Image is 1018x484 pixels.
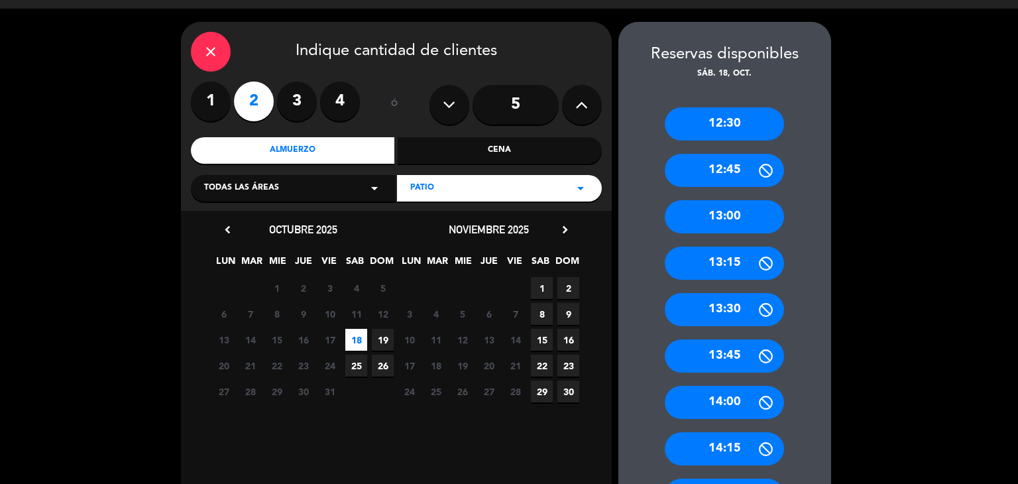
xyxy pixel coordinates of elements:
[372,329,394,351] span: 19
[239,355,261,377] span: 21
[373,82,416,128] div: ó
[425,381,447,402] span: 25
[266,253,288,275] span: MIE
[665,200,784,233] div: 13:00
[400,253,422,275] span: LUN
[504,329,526,351] span: 14
[372,303,394,325] span: 12
[292,277,314,299] span: 2
[531,303,553,325] span: 8
[345,277,367,299] span: 4
[213,329,235,351] span: 13
[191,137,395,164] div: Almuerzo
[558,223,572,237] i: chevron_right
[370,253,392,275] span: DOM
[531,355,553,377] span: 22
[266,277,288,299] span: 1
[345,329,367,351] span: 18
[277,82,317,121] label: 3
[345,303,367,325] span: 11
[213,355,235,377] span: 20
[478,303,500,325] span: 6
[213,303,235,325] span: 6
[618,42,831,68] div: Reservas disponibles
[426,253,448,275] span: MAR
[665,293,784,326] div: 13:30
[665,154,784,187] div: 12:45
[531,329,553,351] span: 15
[449,223,529,236] span: noviembre 2025
[318,253,340,275] span: VIE
[425,329,447,351] span: 11
[269,223,337,236] span: octubre 2025
[530,253,551,275] span: SAB
[451,303,473,325] span: 5
[478,253,500,275] span: JUE
[398,355,420,377] span: 17
[241,253,262,275] span: MAR
[398,329,420,351] span: 10
[204,182,279,195] span: Todas las áreas
[292,355,314,377] span: 23
[557,329,579,351] span: 16
[504,253,526,275] span: VIE
[213,381,235,402] span: 27
[215,253,237,275] span: LUN
[221,223,235,237] i: chevron_left
[398,303,420,325] span: 3
[292,253,314,275] span: JUE
[451,355,473,377] span: 19
[425,355,447,377] span: 18
[367,180,382,196] i: arrow_drop_down
[239,303,261,325] span: 7
[320,82,360,121] label: 4
[665,432,784,465] div: 14:15
[531,277,553,299] span: 1
[557,355,579,377] span: 23
[478,355,500,377] span: 20
[319,303,341,325] span: 10
[319,381,341,402] span: 31
[425,303,447,325] span: 4
[345,355,367,377] span: 25
[504,303,526,325] span: 7
[410,182,434,195] span: PATIO
[319,277,341,299] span: 3
[319,355,341,377] span: 24
[451,381,473,402] span: 26
[452,253,474,275] span: MIE
[191,82,231,121] label: 1
[398,381,420,402] span: 24
[372,355,394,377] span: 26
[555,253,577,275] span: DOM
[191,32,602,72] div: Indique cantidad de clientes
[372,277,394,299] span: 5
[266,303,288,325] span: 8
[234,82,274,121] label: 2
[665,339,784,373] div: 13:45
[557,277,579,299] span: 2
[266,381,288,402] span: 29
[319,329,341,351] span: 17
[504,355,526,377] span: 21
[239,329,261,351] span: 14
[266,329,288,351] span: 15
[266,355,288,377] span: 22
[531,381,553,402] span: 29
[398,137,602,164] div: Cena
[478,381,500,402] span: 27
[203,44,219,60] i: close
[478,329,500,351] span: 13
[292,329,314,351] span: 16
[665,107,784,141] div: 12:30
[292,303,314,325] span: 9
[618,68,831,81] div: sáb. 18, oct.
[451,329,473,351] span: 12
[344,253,366,275] span: SAB
[557,381,579,402] span: 30
[557,303,579,325] span: 9
[665,247,784,280] div: 13:15
[573,180,589,196] i: arrow_drop_down
[504,381,526,402] span: 28
[665,386,784,419] div: 14:00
